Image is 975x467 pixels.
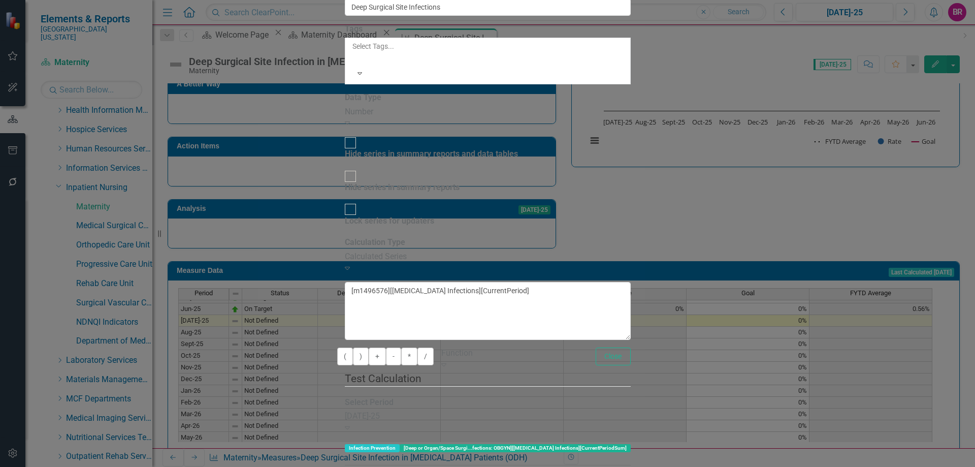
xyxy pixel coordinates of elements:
button: ( [337,348,353,365]
div: Hide series in summary reports [345,182,460,194]
label: Infection Prevention [345,444,400,452]
button: Close [596,348,631,365]
div: Select Tags... [352,41,623,51]
label: Select Period [345,397,394,409]
button: + [369,348,386,365]
textarea: [m1496576][[MEDICAL_DATA] Infections][CurrentPeriod] [345,282,631,340]
button: - [386,348,401,365]
div: Function [441,348,580,359]
label: Tags [345,23,363,35]
div: Lock series for updaters [345,215,434,227]
div: [DATE]-25 [345,411,480,422]
button: / [417,348,434,365]
div: Calculated Series [345,251,631,263]
div: Number [345,106,631,118]
button: ) [353,348,369,365]
label: Data Type [345,92,381,104]
div: Hide series in summary reports and data tables [345,148,518,160]
label: Calculation Type [345,237,405,248]
legend: Test Calculation [345,371,631,387]
label: [Deep or Organ/Space Surgi...fections: OBGYN][[MEDICAL_DATA] Infections][CurrentPeriodSum] [400,444,631,452]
